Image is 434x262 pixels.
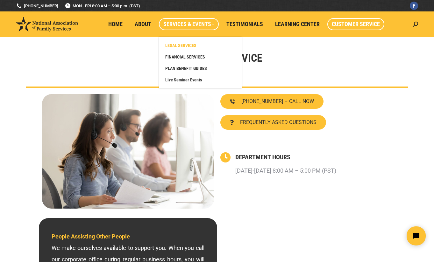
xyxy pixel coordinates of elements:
[162,63,238,74] a: PLAN BENEFIT GUIDES
[65,3,140,9] span: MON - FRI 8:00 AM – 5:00 p.m. (PST)
[16,3,58,9] a: [PHONE_NUMBER]
[16,17,78,31] img: National Association of Family Services
[135,21,151,28] span: About
[162,74,238,86] a: Live Seminar Events
[52,233,130,240] span: People Assisting Other People
[220,94,324,109] a: [PHONE_NUMBER] – CALL NOW
[108,21,123,28] span: Home
[165,54,205,60] span: FINANCIAL SERVICES
[327,18,384,30] a: Customer Service
[165,43,196,48] span: LEGAL SERVICES
[165,65,207,71] span: PLAN BENEFIT GUIDES
[165,77,202,83] span: Live Seminar Events
[220,115,326,130] a: FREQUENTLY ASKED QUESTIONS
[235,165,336,176] p: [DATE]-[DATE] 8:00 AM – 5:00 PM (PST)
[163,21,214,28] span: Services & Events
[162,40,238,51] a: LEGAL SERVICES
[410,2,418,10] a: Facebook page opens in new window
[275,21,320,28] span: Learning Center
[332,21,380,28] span: Customer Service
[235,153,290,161] a: DEPARTMENT HOURS
[226,21,263,28] span: Testimonials
[271,18,324,30] a: Learning Center
[241,99,314,104] span: [PHONE_NUMBER] – CALL NOW
[130,18,156,30] a: About
[42,94,214,209] img: Contact National Association of Family Services
[322,221,431,251] iframe: Tidio Chat
[104,18,127,30] a: Home
[222,18,267,30] a: Testimonials
[162,51,238,63] a: FINANCIAL SERVICES
[240,120,317,125] span: FREQUENTLY ASKED QUESTIONS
